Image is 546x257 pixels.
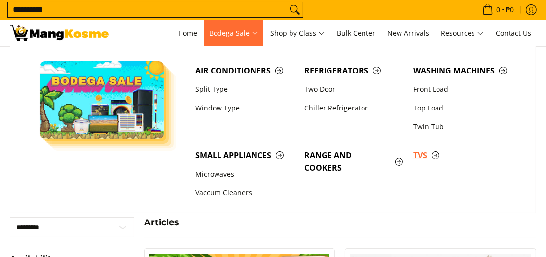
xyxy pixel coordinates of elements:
[413,149,512,162] span: TVs
[408,99,517,117] a: Top Load
[270,27,325,39] span: Shop by Class
[204,20,263,46] a: Bodega Sale
[190,165,299,184] a: Microwaves
[408,61,517,80] a: Washing Machines
[504,6,515,13] span: ₱0
[209,27,258,39] span: Bodega Sale
[299,80,408,99] a: Two Door
[299,146,408,177] a: Range and Cookers
[118,20,536,46] nav: Main Menu
[408,117,517,136] a: Twin Tub
[10,25,109,41] img: Search: 5 results found for &quot;TELEVISION&quot; | Mang Kosme
[190,99,299,117] a: Window Type
[190,80,299,99] a: Split Type
[496,28,531,37] span: Contact Us
[408,146,517,165] a: TVs
[304,65,403,77] span: Refrigerators
[337,28,375,37] span: Bulk Center
[495,6,502,13] span: 0
[491,20,536,46] a: Contact Us
[332,20,380,46] a: Bulk Center
[436,20,489,46] a: Resources
[387,28,429,37] span: New Arrivals
[265,20,330,46] a: Shop by Class
[195,149,294,162] span: Small Appliances
[173,20,202,46] a: Home
[287,2,303,17] button: Search
[479,4,517,15] span: •
[408,80,517,99] a: Front Load
[144,217,536,228] h4: Articles
[299,61,408,80] a: Refrigerators
[304,149,403,174] span: Range and Cookers
[190,61,299,80] a: Air Conditioners
[178,28,197,37] span: Home
[190,184,299,203] a: Vaccum Cleaners
[195,65,294,77] span: Air Conditioners
[299,99,408,117] a: Chiller Refrigerator
[382,20,434,46] a: New Arrivals
[413,65,512,77] span: Washing Machines
[40,61,164,139] img: Bodega Sale
[190,146,299,165] a: Small Appliances
[441,27,484,39] span: Resources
